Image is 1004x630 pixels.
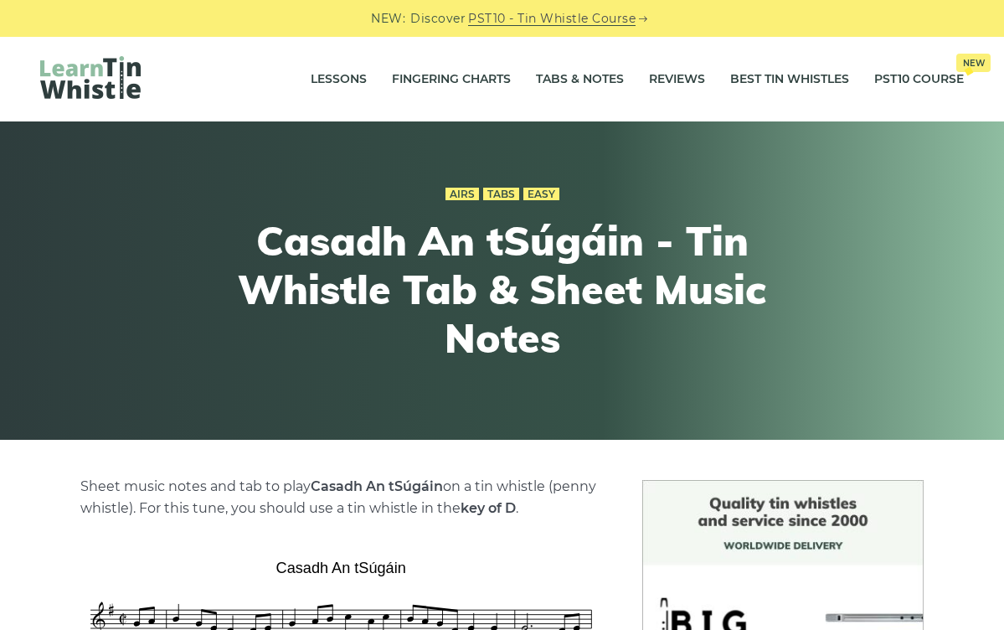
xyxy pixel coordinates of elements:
a: Fingering Charts [392,59,511,101]
a: Best Tin Whistles [730,59,849,101]
span: New [956,54,991,72]
a: Tabs [483,188,519,201]
strong: Casadh An tSúgáin [311,478,443,494]
img: LearnTinWhistle.com [40,56,141,99]
h1: Casadh An tSúgáin - Tin Whistle Tab & Sheet Music Notes [194,217,811,362]
a: Easy [523,188,559,201]
strong: key of D [461,500,516,516]
a: Tabs & Notes [536,59,624,101]
a: PST10 CourseNew [874,59,964,101]
p: Sheet music notes and tab to play on a tin whistle (penny whistle). For this tune, you should use... [80,476,602,519]
a: Lessons [311,59,367,101]
a: Reviews [649,59,705,101]
a: Airs [445,188,479,201]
